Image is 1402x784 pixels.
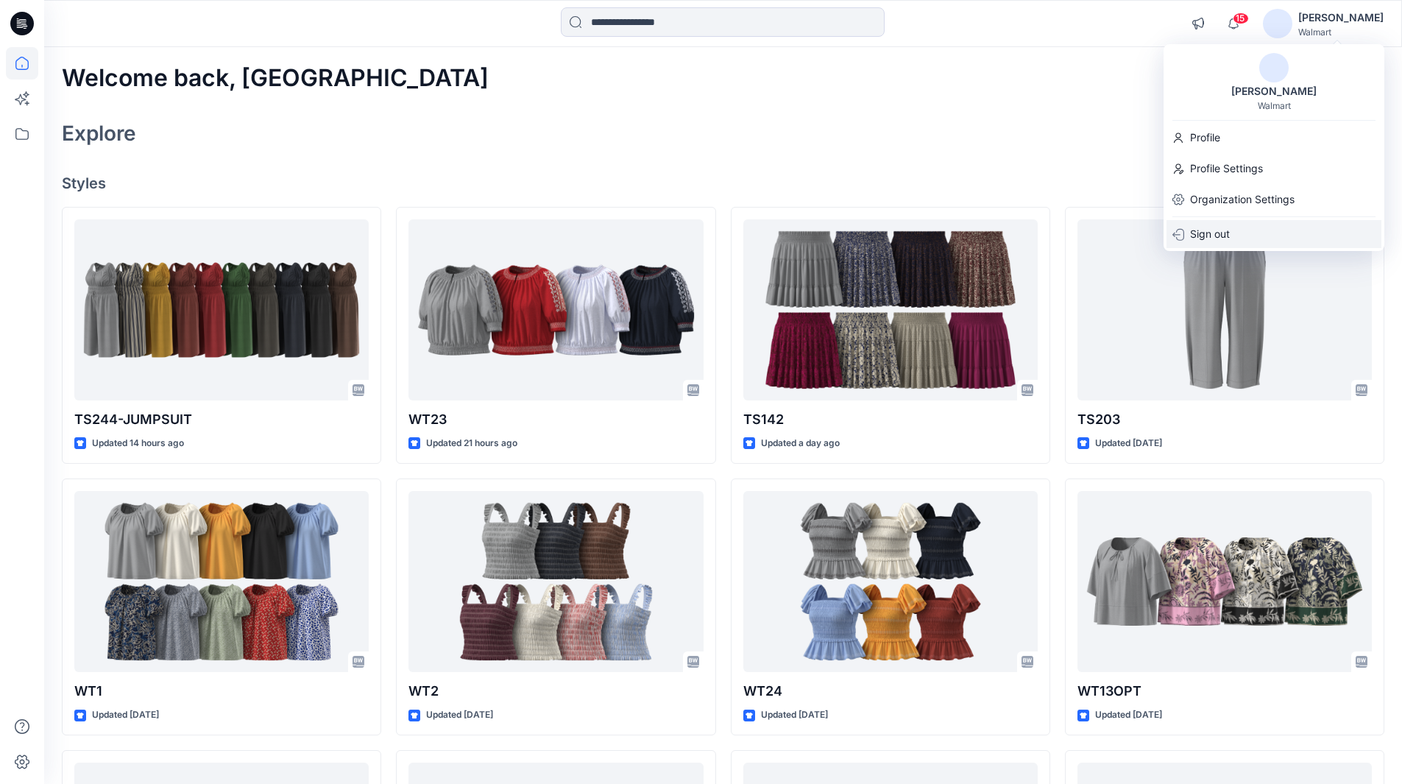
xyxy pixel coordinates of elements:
a: WT1 [74,491,369,673]
p: Updated [DATE] [1095,436,1162,451]
p: WT23 [408,409,703,430]
a: Profile [1164,124,1384,152]
span: 15 [1233,13,1249,24]
p: TS203 [1077,409,1372,430]
a: WT23 [408,219,703,401]
a: TS142 [743,219,1038,401]
a: WT2 [408,491,703,673]
a: Profile Settings [1164,155,1384,183]
div: Walmart [1258,100,1291,111]
div: [PERSON_NAME] [1298,9,1384,27]
a: TS244-JUMPSUIT [74,219,369,401]
p: WT2 [408,681,703,702]
div: Walmart [1298,27,1384,38]
div: [PERSON_NAME] [1222,82,1325,100]
p: TS244-JUMPSUIT [74,409,369,430]
img: avatar [1259,53,1289,82]
p: Sign out [1190,220,1230,248]
p: TS142 [743,409,1038,430]
p: WT24 [743,681,1038,702]
p: WT1 [74,681,369,702]
a: TS203 [1077,219,1372,401]
a: WT13OPT [1077,491,1372,673]
a: Organization Settings [1164,186,1384,213]
p: Updated a day ago [761,436,840,451]
p: Updated 14 hours ago [92,436,184,451]
p: WT13OPT [1077,681,1372,702]
p: Updated [DATE] [92,707,159,723]
p: Profile Settings [1190,155,1263,183]
h2: Explore [62,121,136,145]
img: avatar [1263,9,1292,38]
h2: Welcome back, [GEOGRAPHIC_DATA] [62,65,489,92]
h4: Styles [62,174,1384,192]
a: WT24 [743,491,1038,673]
p: Updated [DATE] [1095,707,1162,723]
p: Profile [1190,124,1220,152]
p: Updated 21 hours ago [426,436,517,451]
p: Updated [DATE] [426,707,493,723]
p: Updated [DATE] [761,707,828,723]
p: Organization Settings [1190,186,1295,213]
